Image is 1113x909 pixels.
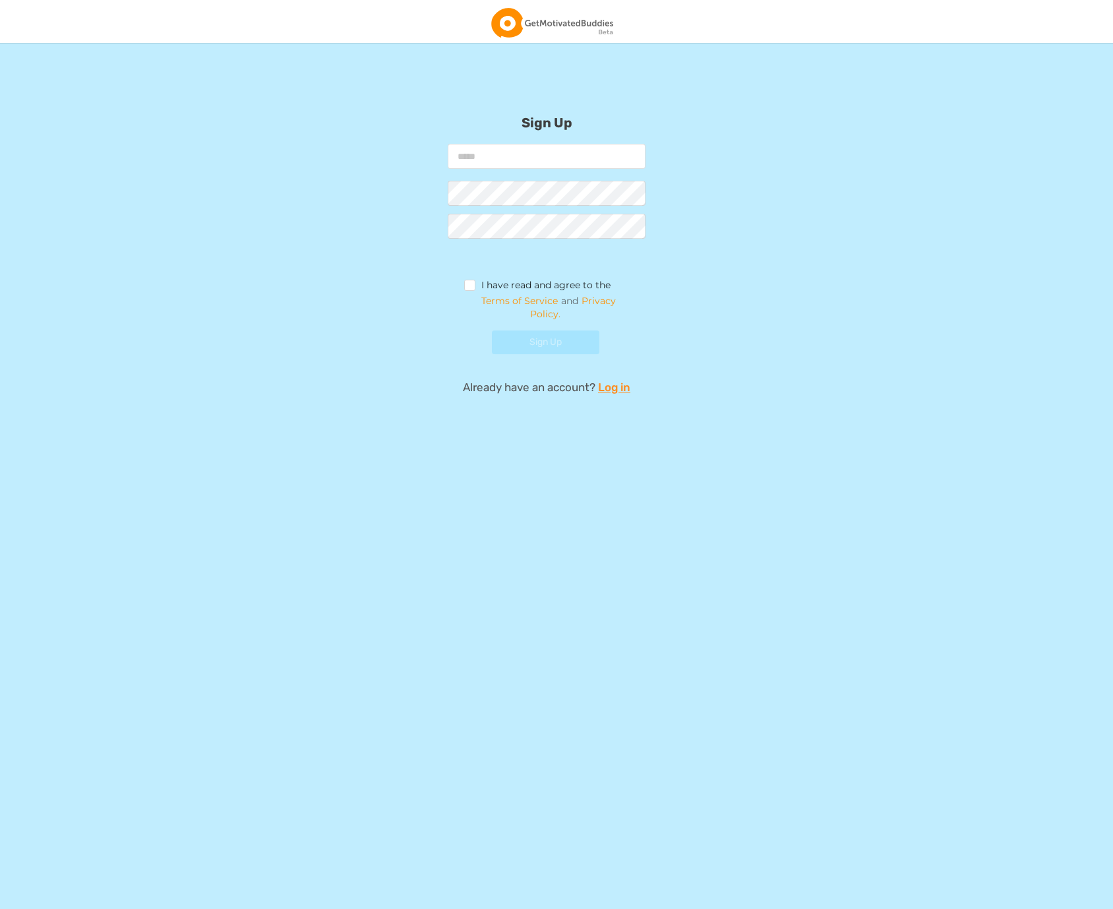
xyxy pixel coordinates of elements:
p: Already have an account? [283,379,810,395]
a: Terms of Service [481,295,558,307]
a: Log in [598,379,630,395]
label: I have read and agree to the [464,280,611,294]
span: and [464,294,629,321]
h2: Sign Up [283,82,810,131]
